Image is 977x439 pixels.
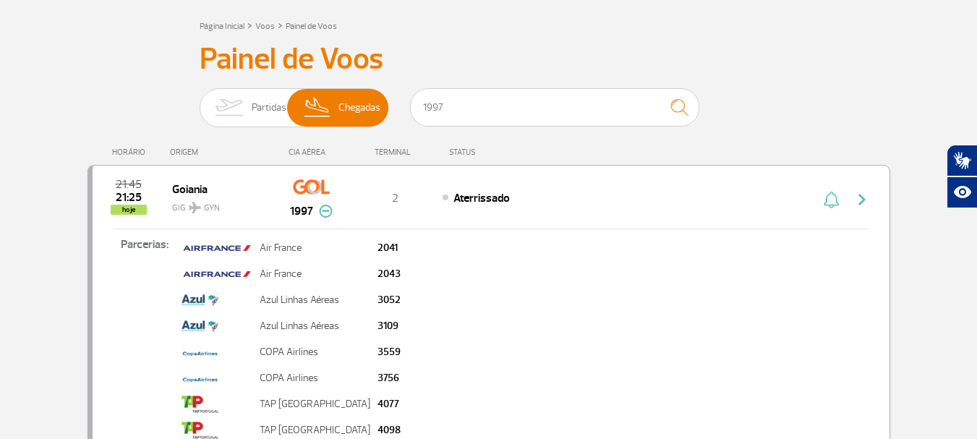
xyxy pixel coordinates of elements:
[410,88,699,127] input: Voo, cidade ou cia aérea
[392,191,398,205] span: 2
[170,148,276,157] div: ORIGEM
[377,269,401,279] p: 2043
[260,425,370,435] p: TAP [GEOGRAPHIC_DATA]
[182,392,218,417] img: tap.png
[947,176,977,208] button: Abrir recursos assistivos.
[290,203,313,220] span: 1997
[182,262,252,286] img: property-1airfrance.jpg
[172,179,265,198] span: Goiania
[278,17,283,33] a: >
[442,148,560,157] div: STATUS
[111,205,147,215] span: hoje
[260,321,370,331] p: Azul Linhas Aéreas
[348,148,442,157] div: TERMINAL
[947,145,977,208] div: Plugin de acessibilidade da Hand Talk.
[260,243,370,253] p: Air France
[252,89,286,127] span: Partidas
[116,192,142,203] span: 2025-09-25 21:25:30
[172,194,265,215] span: GIG
[255,21,275,32] a: Voos
[247,17,252,33] a: >
[377,243,401,253] p: 2041
[260,269,370,279] p: Air France
[260,399,370,409] p: TAP [GEOGRAPHIC_DATA]
[377,425,401,435] p: 4098
[182,314,218,338] img: azul.png
[377,373,401,383] p: 3756
[338,89,380,127] span: Chegadas
[453,191,510,205] span: Aterrissado
[377,399,401,409] p: 4077
[189,202,201,213] img: destiny_airplane.svg
[853,191,871,208] img: seta-direita-painel-voo.svg
[204,202,220,215] span: GYN
[377,347,401,357] p: 3559
[200,41,778,77] h3: Painel de Voos
[182,236,252,260] img: property-1airfrance.jpg
[182,366,218,391] img: logo-copa-airlines_menor.jpg
[182,288,218,312] img: azul.png
[824,191,839,208] img: sino-painel-voo.svg
[319,205,333,218] img: menos-info-painel-voo.svg
[260,295,370,305] p: Azul Linhas Aéreas
[182,340,218,365] img: logo-copa-airlines_menor.jpg
[276,148,348,157] div: CIA AÉREA
[377,321,401,331] p: 3109
[377,295,401,305] p: 3052
[260,373,370,383] p: COPA Airlines
[296,89,339,127] img: slider-desembarque
[200,21,244,32] a: Página Inicial
[947,145,977,176] button: Abrir tradutor de língua de sinais.
[116,179,142,189] span: 2025-09-25 21:45:00
[286,21,337,32] a: Painel de Voos
[206,89,252,127] img: slider-embarque
[92,148,171,157] div: HORÁRIO
[260,347,370,357] p: COPA Airlines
